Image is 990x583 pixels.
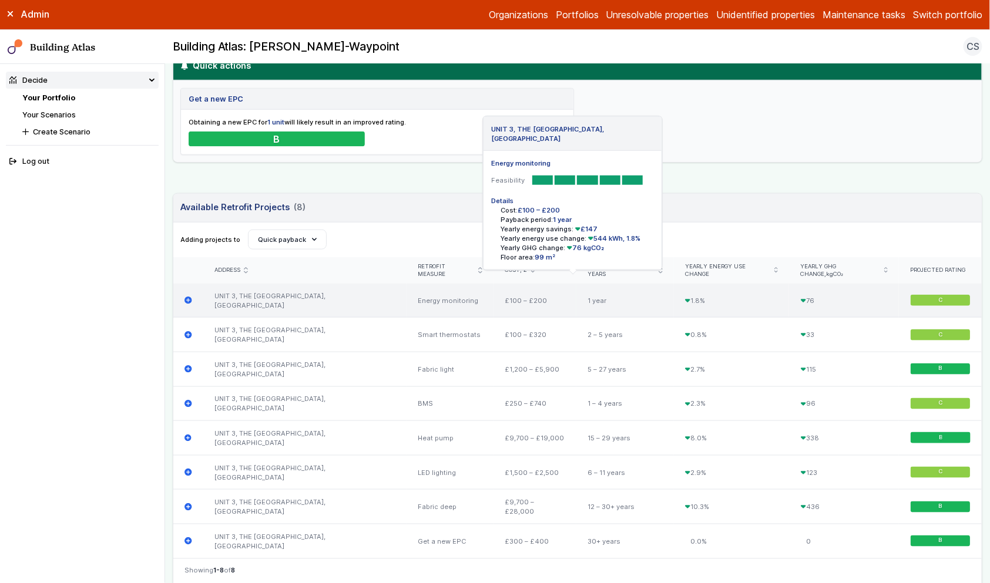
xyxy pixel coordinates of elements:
span: Adding projects to [180,235,240,244]
div: Heat pump [407,421,494,456]
div: Fabric light [407,352,494,387]
button: Log out [6,153,159,170]
div: 33 [789,318,899,352]
div: £250 – £740 [494,386,576,421]
li: Payback period: [501,215,655,224]
div: 10.3% [674,490,790,524]
div: Fabric deep [407,490,494,524]
li: Cost: [501,205,655,215]
div: 12 – 30+ years [576,490,674,524]
span: B [274,133,280,146]
div: UNIT 3, THE [GEOGRAPHIC_DATA], [GEOGRAPHIC_DATA] [203,455,407,490]
div: UNIT 3, THE [GEOGRAPHIC_DATA], [GEOGRAPHIC_DATA] [203,524,407,558]
span: kgCO₂ [827,271,844,277]
a: Unidentified properties [717,8,816,22]
div: 123 [789,455,899,490]
span: B [939,537,942,545]
span: Yearly GHG change, [801,263,881,278]
div: UNIT 3, THE [GEOGRAPHIC_DATA], [GEOGRAPHIC_DATA] [203,490,407,524]
a: Your Portfolio [22,93,75,102]
a: Your Scenarios [22,110,76,119]
div: 0.8% [674,318,790,352]
span: (8) [294,201,306,214]
div: Get a new EPC [407,524,494,558]
div: 2.3% [674,386,790,421]
div: UNIT 3, THE [GEOGRAPHIC_DATA], [GEOGRAPHIC_DATA] [203,318,407,352]
div: BMS [407,386,494,421]
div: 2 – 5 years [576,318,674,352]
li: Yearly energy savings: [501,224,655,234]
a: Maintenance tasks [823,8,905,22]
span: 8 [231,567,235,575]
div: 6 – 11 years [576,455,674,490]
div: 1 – 4 years [576,386,674,421]
a: Organizations [489,8,548,22]
p: Obtaining a new EPC for will likely result in an improved rating. [189,117,566,127]
strong: 1 unit [267,118,284,126]
div: UNIT 3, THE [GEOGRAPHIC_DATA], [GEOGRAPHIC_DATA] [203,352,407,387]
span: B [939,365,942,373]
span: 76 kgCO₂ [565,244,605,252]
div: LED lighting [407,455,494,490]
div: 0.0% [674,524,790,558]
span: B [939,503,942,511]
div: Smart thermostats [407,318,494,352]
div: Decide [9,75,48,86]
div: £9,700 – £19,000 [494,421,576,456]
div: £1,200 – £5,900 [494,352,576,387]
div: 436 [789,490,899,524]
li: Yearly energy use change: [501,234,655,243]
div: 1.8% [674,284,790,318]
h5: Details [491,196,655,205]
img: main-0bbd2752.svg [8,39,23,55]
div: £300 – £400 [494,524,576,558]
li: Yearly GHG change: [501,243,655,252]
span: £100 – £200 [518,206,560,214]
div: 2.9% [674,455,790,490]
span: 544 kWh, 1.8% [586,234,641,242]
div: 15 – 29 years [576,421,674,456]
span: Yearly energy use change [685,263,770,278]
div: 338 [789,421,899,456]
span: Retrofit measure [418,263,475,278]
summary: Decide [6,72,159,89]
span: B [939,434,942,442]
div: 5 – 27 years [576,352,674,387]
span: C [938,331,942,339]
span: CS [966,39,979,53]
div: 115 [789,352,899,387]
span: 99 m² [535,253,555,261]
div: 0 [789,524,899,558]
span: Address [214,267,240,274]
a: Portfolios [556,8,599,22]
div: £1,500 – £2,500 [494,455,576,490]
div: Projected rating [911,267,971,274]
div: 1 year [576,284,674,318]
span: £147 [573,225,598,233]
h5: Get a new EPC [189,93,243,105]
div: 76 [789,284,899,318]
div: £100 – £320 [494,318,576,352]
span: Showing of [184,566,235,575]
span: 1-8 [213,567,224,575]
span: 1 year [553,215,572,224]
h3: Available Retrofit Projects [180,201,305,214]
h2: Building Atlas: [PERSON_NAME]-Waypoint [173,39,400,55]
div: 96 [789,386,899,421]
div: £9,700 – £28,000 [494,490,576,524]
div: 30+ years [576,524,674,558]
button: CS [964,37,982,56]
div: 8.0% [674,421,790,456]
button: Quick payback [248,230,327,250]
a: Unresolvable properties [606,8,709,22]
div: Energy monitoring [407,284,494,318]
span: C [938,400,942,407]
span: C [938,469,942,476]
div: UNIT 3, THE [GEOGRAPHIC_DATA], [GEOGRAPHIC_DATA] [203,284,407,318]
li: Floor area: [501,252,655,262]
div: UNIT 3, THE [GEOGRAPHIC_DATA], [GEOGRAPHIC_DATA] [203,421,407,456]
span: C [938,296,942,304]
div: £100 – £200 [494,284,576,318]
button: Switch portfolio [913,8,982,22]
h3: Quick actions [180,59,975,72]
